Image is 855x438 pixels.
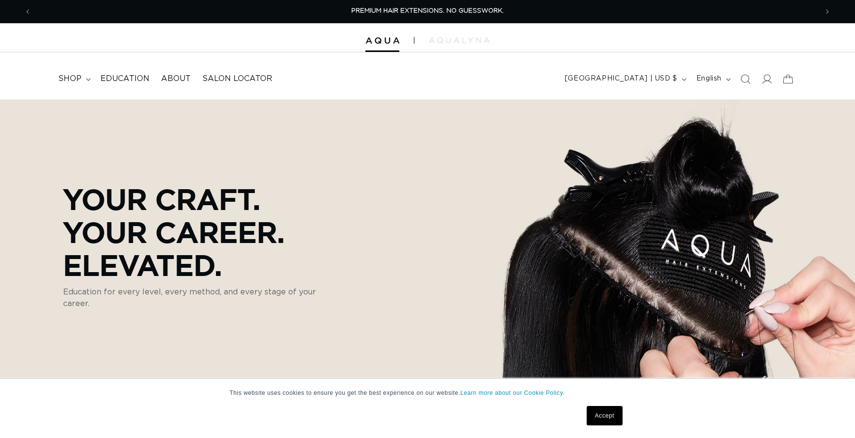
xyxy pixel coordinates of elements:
[817,2,838,21] button: Next announcement
[365,37,399,44] img: Aqua Hair Extensions
[735,68,756,90] summary: Search
[202,74,272,84] span: Salon Locator
[95,68,155,90] a: Education
[351,8,504,14] span: PREMIUM HAIR EXTENSIONS. NO GUESSWORK.
[63,182,340,281] p: Your Craft. Your Career. Elevated.
[696,74,722,84] span: English
[559,70,691,88] button: [GEOGRAPHIC_DATA] | USD $
[565,74,677,84] span: [GEOGRAPHIC_DATA] | USD $
[161,74,191,84] span: About
[197,68,278,90] a: Salon Locator
[63,286,340,309] p: Education for every level, every method, and every stage of your career.
[460,389,565,396] a: Learn more about our Cookie Policy.
[691,70,735,88] button: English
[155,68,197,90] a: About
[100,74,149,84] span: Education
[587,406,623,425] a: Accept
[52,68,95,90] summary: shop
[58,74,82,84] span: shop
[230,389,625,397] p: This website uses cookies to ensure you get the best experience on our website.
[429,37,490,43] img: aqualyna.com
[17,2,38,21] button: Previous announcement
